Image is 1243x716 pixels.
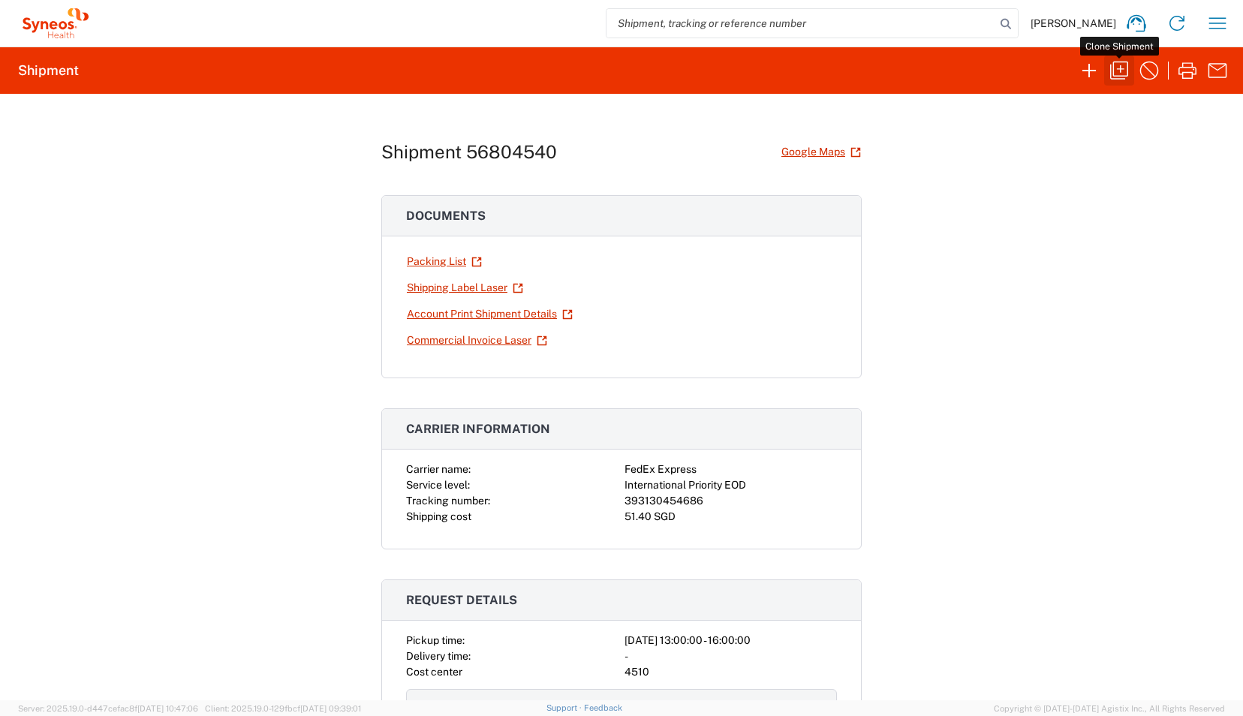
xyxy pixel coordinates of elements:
span: Server: 2025.19.0-d447cefac8f [18,704,198,713]
span: Documents [406,209,486,223]
div: International Priority EOD [625,477,837,493]
div: [DATE] 13:00:00 - 16:00:00 [625,633,837,648]
div: 4510 [625,664,837,680]
span: Carrier information [406,422,550,436]
a: Packing List [406,248,483,275]
span: Copyright © [DATE]-[DATE] Agistix Inc., All Rights Reserved [994,702,1225,715]
input: Shipment, tracking or reference number [606,9,995,38]
span: Delivery time: [406,650,471,662]
span: [DATE] 09:39:01 [300,704,361,713]
a: Feedback [584,703,622,712]
h1: Shipment 56804540 [381,141,557,163]
span: Service level: [406,479,470,491]
span: Carrier name: [406,463,471,475]
div: 393130454686 [625,493,837,509]
a: Commercial Invoice Laser [406,327,548,353]
span: Shipping cost [406,510,471,522]
span: Pickup time: [406,634,465,646]
span: Client: 2025.19.0-129fbcf [205,704,361,713]
a: Google Maps [781,139,862,165]
div: - [625,648,837,664]
a: Account Print Shipment Details [406,301,573,327]
span: Tracking number: [406,495,490,507]
a: Support [546,703,584,712]
div: 51.40 SGD [625,509,837,525]
span: Cost center [406,666,462,678]
h2: Shipment [18,62,79,80]
div: FedEx Express [625,462,837,477]
a: Shipping Label Laser [406,275,524,301]
span: [DATE] 10:47:06 [137,704,198,713]
span: [PERSON_NAME] [1031,17,1116,30]
span: Request details [406,593,517,607]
